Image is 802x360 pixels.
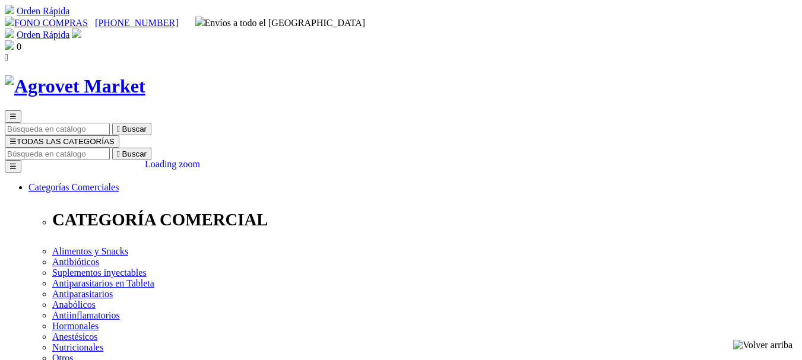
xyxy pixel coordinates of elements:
[122,149,147,158] span: Buscar
[72,30,81,40] a: Acceda a su cuenta de cliente
[5,110,21,123] button: ☰
[52,289,113,299] a: Antiparasitarios
[5,18,88,28] a: FONO COMPRAS
[52,321,99,331] a: Hormonales
[5,17,14,26] img: phone.svg
[122,125,147,133] span: Buscar
[52,257,99,267] a: Antibióticos
[195,18,366,28] span: Envíos a todo el [GEOGRAPHIC_DATA]
[17,6,69,16] a: Orden Rápida
[17,30,69,40] a: Orden Rápida
[5,148,110,160] input: Buscar
[5,28,14,38] img: shopping-cart.svg
[28,182,119,192] a: Categorías Comerciales
[9,137,17,146] span: ☰
[5,75,145,97] img: Agrovet Market
[95,18,178,28] a: [PHONE_NUMBER]
[112,148,151,160] button:  Buscar
[733,340,793,351] img: Volver arriba
[145,159,200,170] div: Loading zoom
[5,160,21,173] button: ☰
[52,210,797,230] p: CATEGORÍA COMERCIAL
[17,42,21,52] span: 0
[9,112,17,121] span: ☰
[112,123,151,135] button:  Buscar
[5,5,14,14] img: shopping-cart.svg
[52,332,97,342] a: Anestésicos
[52,246,128,256] a: Alimentos y Snacks
[5,52,8,62] i: 
[117,125,120,133] i: 
[52,300,96,310] a: Anabólicos
[5,123,110,135] input: Buscar
[52,278,154,288] a: Antiparasitarios en Tableta
[117,149,120,158] i: 
[72,28,81,38] img: user.svg
[52,310,120,320] a: Antiinflamatorios
[195,17,205,26] img: delivery-truck.svg
[52,267,147,278] a: Suplementos inyectables
[5,40,14,50] img: shopping-bag.svg
[52,342,103,352] a: Nutricionales
[5,135,119,148] button: ☰TODAS LAS CATEGORÍAS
